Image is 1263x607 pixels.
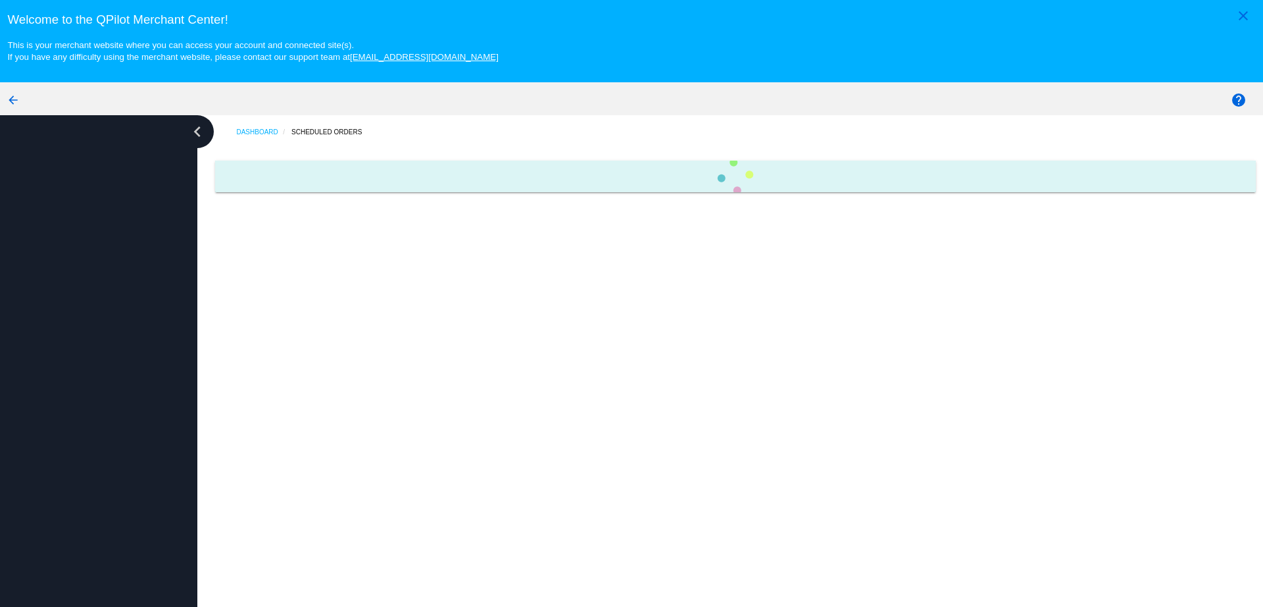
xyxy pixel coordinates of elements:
[350,52,499,62] a: [EMAIL_ADDRESS][DOMAIN_NAME]
[7,13,1255,27] h3: Welcome to the QPilot Merchant Center!
[1231,92,1247,108] mat-icon: help
[291,122,374,142] a: Scheduled Orders
[1235,8,1251,24] mat-icon: close
[7,40,498,62] small: This is your merchant website where you can access your account and connected site(s). If you hav...
[187,121,208,142] i: chevron_left
[5,92,21,108] mat-icon: arrow_back
[236,122,291,142] a: Dashboard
